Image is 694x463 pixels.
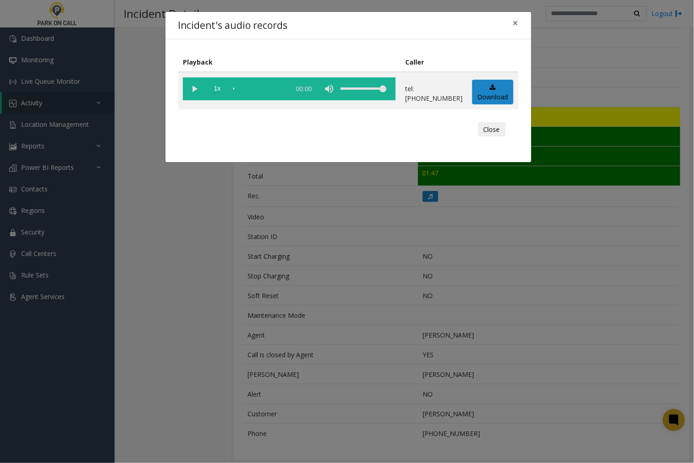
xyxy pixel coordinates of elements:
div: scrub bar [233,77,286,100]
button: Close [478,122,506,137]
th: Caller [401,52,468,72]
span: × [513,16,518,29]
a: Download [472,80,513,105]
button: Close [507,12,525,34]
div: volume level [341,77,386,100]
th: Playback [178,52,401,72]
h4: Incident's audio records [178,18,288,33]
p: tel:[PHONE_NUMBER] [405,84,463,103]
span: playback speed button [206,77,229,100]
